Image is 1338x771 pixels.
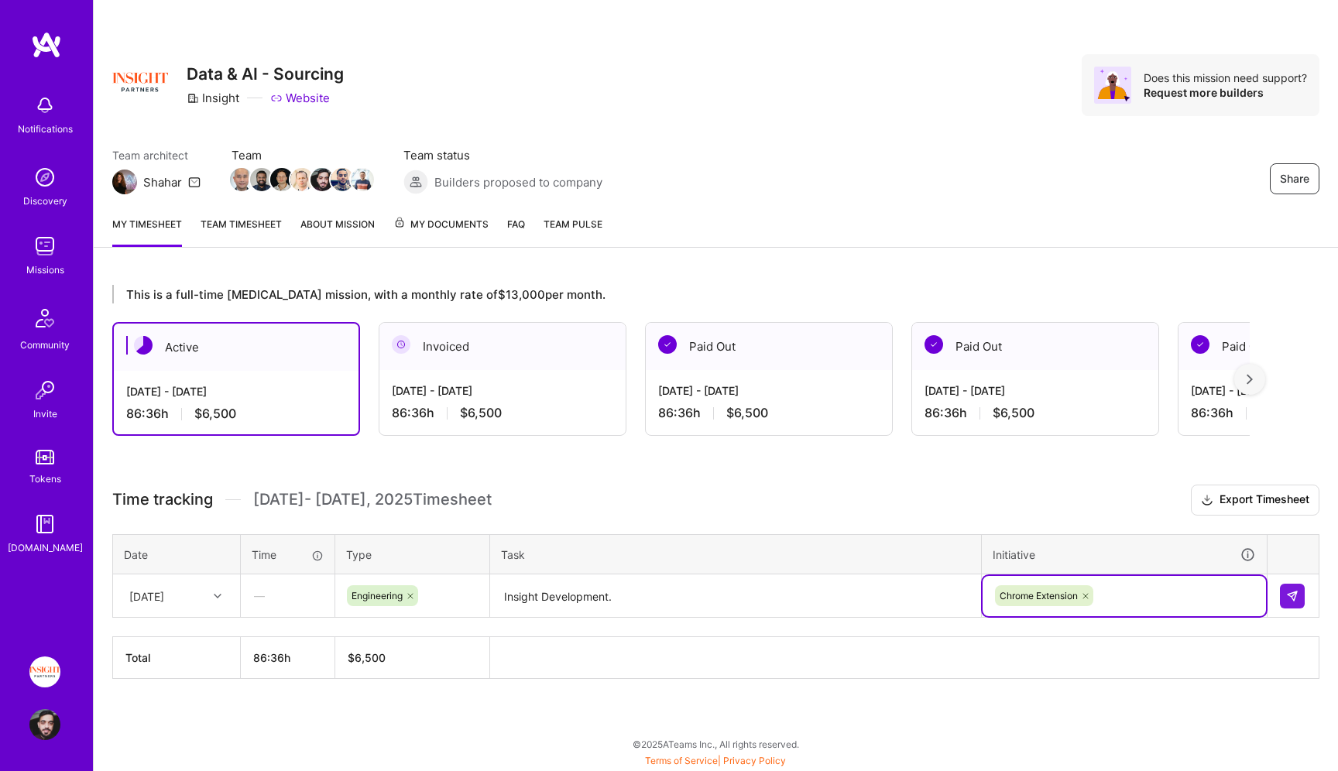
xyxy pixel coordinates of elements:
[143,174,182,190] div: Shahar
[129,588,164,604] div: [DATE]
[925,382,1146,399] div: [DATE] - [DATE]
[1280,584,1306,608] div: null
[331,168,354,191] img: Team Member Avatar
[252,166,272,193] a: Team Member Avatar
[18,121,73,137] div: Notifications
[1286,590,1299,602] img: Submit
[187,92,199,105] i: icon CompanyGray
[434,174,602,190] span: Builders proposed to company
[29,509,60,540] img: guide book
[645,755,718,766] a: Terms of Service
[29,90,60,121] img: bell
[187,64,344,84] h3: Data & AI - Sourcing
[134,336,153,355] img: Active
[352,166,372,193] a: Team Member Avatar
[1191,335,1209,354] img: Paid Out
[393,216,489,247] a: My Documents
[272,166,292,193] a: Team Member Avatar
[312,166,332,193] a: Team Member Avatar
[241,637,335,679] th: 86:36h
[33,406,57,422] div: Invite
[723,755,786,766] a: Privacy Policy
[658,382,880,399] div: [DATE] - [DATE]
[335,534,490,574] th: Type
[214,592,221,600] i: icon Chevron
[26,262,64,278] div: Missions
[29,375,60,406] img: Invite
[925,405,1146,421] div: 86:36 h
[126,383,346,399] div: [DATE] - [DATE]
[1280,171,1309,187] span: Share
[492,576,979,617] textarea: Insight Development.
[29,471,61,487] div: Tokens
[29,162,60,193] img: discovery
[1201,492,1213,509] i: icon Download
[112,490,213,509] span: Time tracking
[26,709,64,740] a: User Avatar
[26,656,64,687] a: Insight Partners: Data & AI - Sourcing
[993,405,1034,421] span: $6,500
[126,406,346,422] div: 86:36 h
[113,637,241,679] th: Total
[26,300,63,337] img: Community
[270,90,330,106] a: Website
[310,168,334,191] img: Team Member Avatar
[403,147,602,163] span: Team status
[335,637,490,679] th: $6,500
[393,216,489,233] span: My Documents
[230,168,253,191] img: Team Member Avatar
[351,168,374,191] img: Team Member Avatar
[187,90,239,106] div: Insight
[29,709,60,740] img: User Avatar
[270,168,293,191] img: Team Member Avatar
[646,323,892,370] div: Paid Out
[507,216,525,247] a: FAQ
[194,406,236,422] span: $6,500
[242,575,334,616] div: —
[23,193,67,209] div: Discovery
[112,285,1250,303] div: This is a full-time [MEDICAL_DATA] mission, with a monthly rate of $13,000 per month.
[29,656,60,687] img: Insight Partners: Data & AI - Sourcing
[1000,590,1078,601] span: Chrome Extension
[29,231,60,262] img: teamwork
[993,546,1256,564] div: Initiative
[1191,485,1319,516] button: Export Timesheet
[925,335,943,354] img: Paid Out
[112,216,182,247] a: My timesheet
[290,168,314,191] img: Team Member Avatar
[112,147,201,163] span: Team architect
[252,547,324,563] div: Time
[36,450,54,464] img: tokens
[403,170,428,194] img: Builders proposed to company
[1270,163,1319,194] button: Share
[460,405,502,421] span: $6,500
[379,323,626,370] div: Invoiced
[726,405,768,421] span: $6,500
[232,166,252,193] a: Team Member Avatar
[250,168,273,191] img: Team Member Avatar
[1144,85,1307,100] div: Request more builders
[1094,67,1131,104] img: Avatar
[292,166,312,193] a: Team Member Avatar
[1144,70,1307,85] div: Does this mission need support?
[1247,374,1253,385] img: right
[114,324,359,371] div: Active
[113,534,241,574] th: Date
[912,323,1158,370] div: Paid Out
[188,176,201,188] i: icon Mail
[490,534,982,574] th: Task
[201,216,282,247] a: Team timesheet
[93,725,1338,763] div: © 2025 ATeams Inc., All rights reserved.
[392,335,410,354] img: Invoiced
[232,147,372,163] span: Team
[253,490,492,509] span: [DATE] - [DATE] , 2025 Timesheet
[392,405,613,421] div: 86:36 h
[658,405,880,421] div: 86:36 h
[332,166,352,193] a: Team Member Avatar
[645,755,786,766] span: |
[20,337,70,353] div: Community
[8,540,83,556] div: [DOMAIN_NAME]
[544,216,602,247] a: Team Pulse
[658,335,677,354] img: Paid Out
[112,54,168,110] img: Company Logo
